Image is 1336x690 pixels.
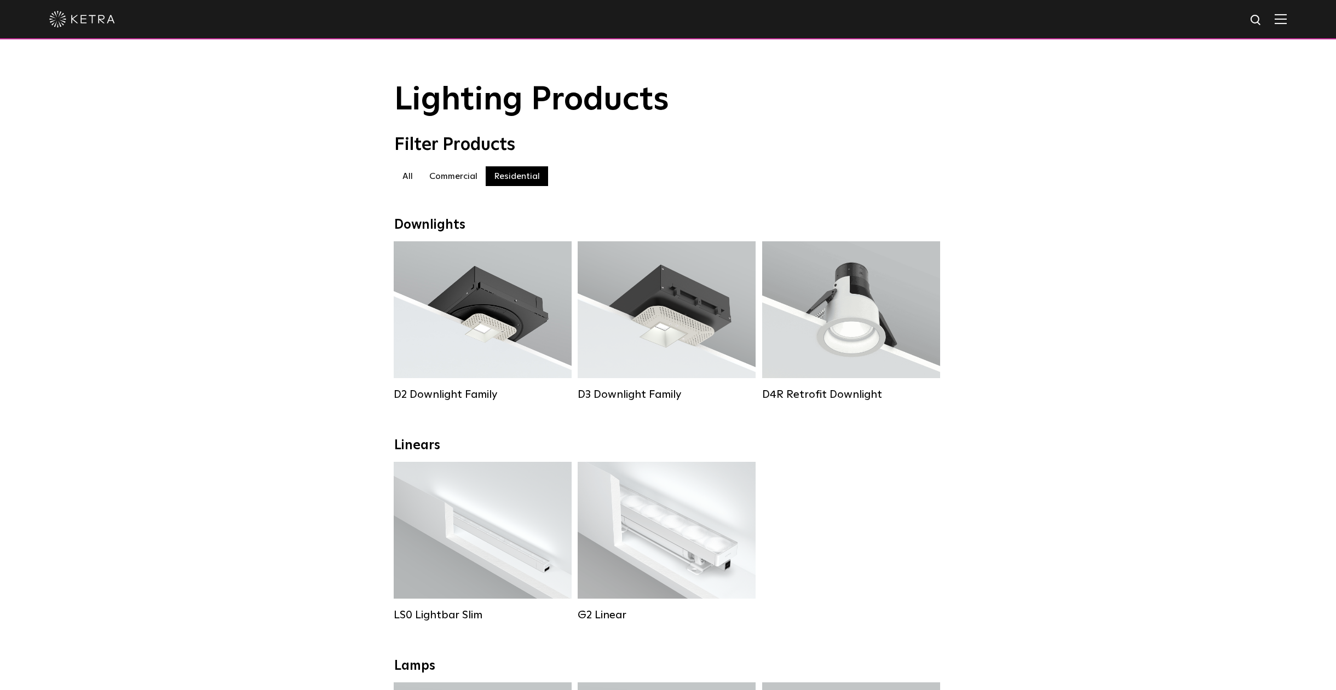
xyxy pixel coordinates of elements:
[421,166,486,186] label: Commercial
[578,388,756,401] div: D3 Downlight Family
[1275,14,1287,24] img: Hamburger%20Nav.svg
[394,241,572,401] a: D2 Downlight Family Lumen Output:1200Colors:White / Black / Gloss Black / Silver / Bronze / Silve...
[394,135,942,155] div: Filter Products
[49,11,115,27] img: ketra-logo-2019-white
[394,462,572,622] a: LS0 Lightbar Slim Lumen Output:200 / 350Colors:White / BlackControl:X96 Controller
[578,608,756,622] div: G2 Linear
[394,658,942,674] div: Lamps
[394,438,942,454] div: Linears
[1249,14,1263,27] img: search icon
[394,166,421,186] label: All
[394,388,572,401] div: D2 Downlight Family
[762,388,940,401] div: D4R Retrofit Downlight
[578,462,756,622] a: G2 Linear Lumen Output:400 / 700 / 1000Colors:WhiteBeam Angles:Flood / [GEOGRAPHIC_DATA] / Narrow...
[486,166,548,186] label: Residential
[578,241,756,401] a: D3 Downlight Family Lumen Output:700 / 900 / 1100Colors:White / Black / Silver / Bronze / Paintab...
[394,84,669,117] span: Lighting Products
[762,241,940,401] a: D4R Retrofit Downlight Lumen Output:800Colors:White / BlackBeam Angles:15° / 25° / 40° / 60°Watta...
[394,217,942,233] div: Downlights
[394,608,572,622] div: LS0 Lightbar Slim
